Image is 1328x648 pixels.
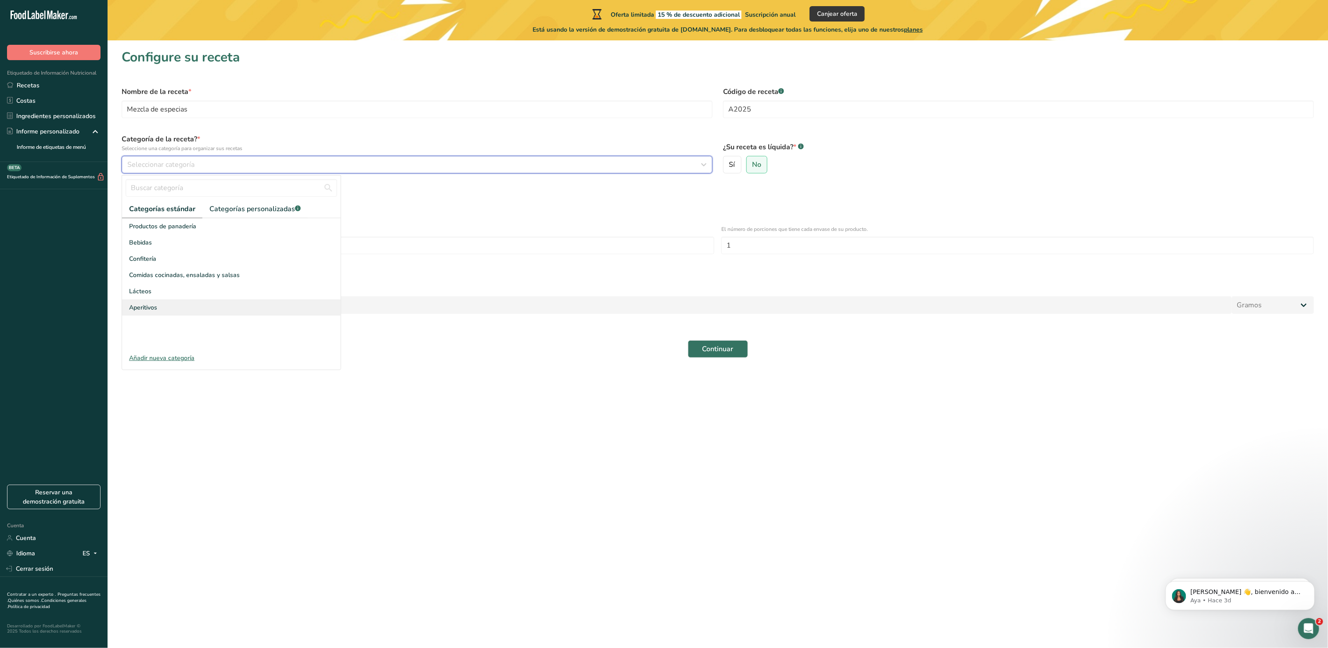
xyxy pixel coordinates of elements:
span: No [752,160,761,169]
span: Suscripción anual [745,11,795,19]
a: Política de privacidad [8,604,50,610]
a: Contratar a un experto . [7,591,56,598]
span: Canjear oferta [817,9,857,18]
span: Comidas cocinadas, ensaladas y salsas [129,270,240,280]
button: Seleccionar categoría [122,156,713,173]
div: Especificar el número de porciones que la receta hace O fijar un tamaño de porción específico [122,200,1314,208]
font: Costas [16,96,36,105]
font: Etiquetado de Información de Suplementos [7,174,95,180]
a: Quiénes somos . [8,598,41,604]
span: Continuar [702,344,734,354]
font: ¿Su receta es líquida? [723,142,793,152]
font: Categorías personalizadas [209,204,295,214]
span: Suscribirse ahora [29,48,78,57]
input: Escriba eu código de la receta aquí [723,101,1314,118]
span: planes [904,25,923,34]
p: Seleccione una categoría para organizar sus recetas [122,144,713,152]
font: Categoría de la receta? [122,134,197,144]
button: Suscribirse ahora [7,45,101,60]
font: ES [83,549,90,558]
font: Cerrar sesión [16,564,53,573]
font: Cuenta [16,533,36,543]
a: Reservar una demostración gratuita [7,485,101,509]
p: El número de porciones que tiene cada envase de su producto. [721,225,1314,233]
font: Informe de etiquetas de menú [17,143,86,151]
span: Lácteos [129,287,151,296]
iframe: Intercom live chat [1298,618,1319,639]
p: Cuántas unidades de artículos envasables (ej., botella o paquete) hace esta receta. [122,225,714,233]
div: O [116,259,131,267]
input: Escriba el nombre de su receta aquí [122,101,713,118]
span: Bebidas [129,238,152,247]
iframe: Intercom notifications mensaje [1152,563,1328,624]
font: Ingredientes personalizados [16,112,96,121]
span: Seleccionar categoría [127,159,194,170]
font: Idioma [16,549,35,558]
input: Escribe aquí el tamaño de la porción [122,296,1232,314]
font: Nombre de la receta [122,87,188,97]
span: 2 [1316,618,1323,625]
input: Buscar categoría [126,179,337,197]
span: Sí [729,160,735,169]
span: Productos de panadería [129,222,196,231]
font: Código de receta [723,87,778,97]
font: Oferta limitada [611,11,795,19]
a: Preguntas frecuentes . [7,591,101,604]
div: Añadir nueva categoría [122,353,341,363]
h1: Configure su receta [122,47,1314,67]
font: Categorías estándar [129,204,195,214]
span: 15 % de descuento adicional [656,11,741,19]
a: Condiciones generales . [7,598,86,610]
button: Continuar [688,340,748,358]
font: Informe personalizado [16,127,79,136]
button: Canjear oferta [810,6,865,22]
span: Aperitivos [129,303,157,312]
div: Desarrollado por FoodLabelMaker © 2025 Todos los derechos reservados [7,623,101,634]
span: Confitería [129,254,156,263]
font: Está usando la versión de demostración gratuita de [DOMAIN_NAME]. Para desbloquear todas las func... [533,25,923,34]
div: BETA [7,164,22,171]
font: Recetas [17,81,40,90]
p: Agregar tamaño de porción de la receta. [122,285,1314,293]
